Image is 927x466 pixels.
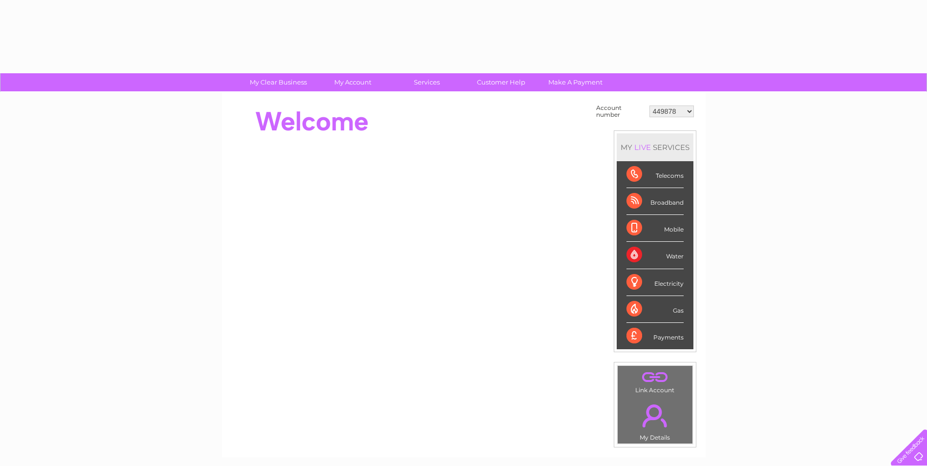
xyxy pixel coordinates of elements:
td: Link Account [617,365,693,396]
td: My Details [617,396,693,444]
div: Gas [626,296,684,323]
a: My Account [312,73,393,91]
td: Account number [594,102,647,121]
div: Broadband [626,188,684,215]
a: Customer Help [461,73,541,91]
a: Services [387,73,467,91]
div: LIVE [632,143,653,152]
div: Payments [626,323,684,349]
div: Mobile [626,215,684,242]
a: . [620,368,690,385]
div: Electricity [626,269,684,296]
a: My Clear Business [238,73,319,91]
div: Telecoms [626,161,684,188]
div: Water [626,242,684,269]
a: . [620,399,690,433]
a: Make A Payment [535,73,616,91]
div: MY SERVICES [617,133,693,161]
